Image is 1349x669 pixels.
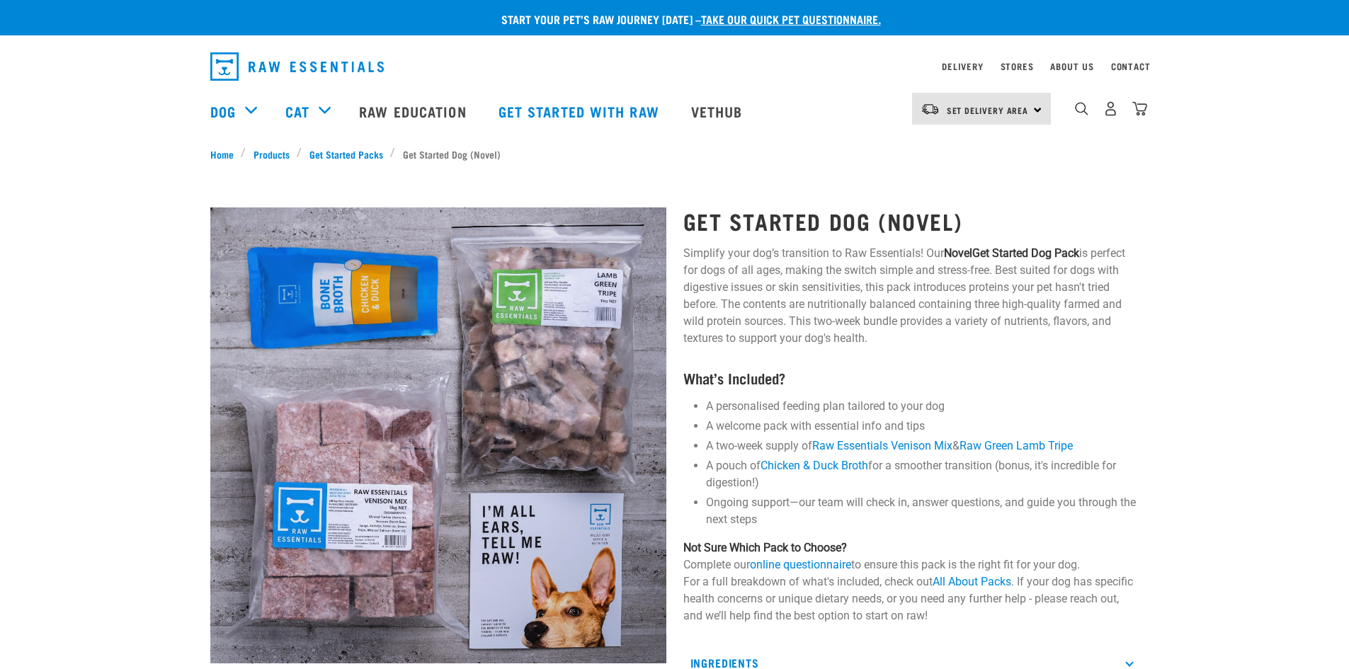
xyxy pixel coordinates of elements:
[706,398,1139,415] li: A personalised feeding plan tailored to your dog
[706,494,1139,528] li: Ongoing support—our team will check in, answer questions, and guide you through the next steps
[701,16,881,22] a: take our quick pet questionnaire.
[1103,101,1118,116] img: user.png
[683,541,847,554] strong: Not Sure Which Pack to Choose?
[706,418,1139,435] li: A welcome pack with essential info and tips
[345,83,484,139] a: Raw Education
[683,208,1139,234] h1: Get Started Dog (Novel)
[199,47,1151,86] nav: dropdown navigation
[285,101,309,122] a: Cat
[944,246,972,260] strong: Novel
[706,457,1139,491] li: A pouch of for a smoother transition (bonus, it's incredible for digestion!)
[484,83,677,139] a: Get started with Raw
[1050,64,1093,69] a: About Us
[933,575,1011,588] a: All About Packs
[750,558,851,571] a: online questionnaire
[812,439,952,452] a: Raw Essentials Venison Mix
[302,147,390,161] a: Get Started Packs
[210,207,666,663] img: NSP Dog Novel Update
[706,438,1139,454] li: A two-week supply of &
[210,147,1139,161] nav: breadcrumbs
[683,539,1139,624] p: Complete our to ensure this pack is the right fit for your dog. For a full breakdown of what's in...
[972,246,1079,260] strong: Get Started Dog Pack
[246,147,297,161] a: Products
[1001,64,1034,69] a: Stores
[1075,102,1088,115] img: home-icon-1@2x.png
[683,245,1139,347] p: Simplify your dog’s transition to Raw Essentials! Our is perfect for dogs of all ages, making the...
[942,64,983,69] a: Delivery
[210,147,241,161] a: Home
[683,374,785,382] strong: What’s Included?
[677,83,761,139] a: Vethub
[921,103,940,115] img: van-moving.png
[1111,64,1151,69] a: Contact
[210,101,236,122] a: Dog
[1132,101,1147,116] img: home-icon@2x.png
[210,52,384,81] img: Raw Essentials Logo
[947,108,1029,113] span: Set Delivery Area
[960,439,1073,452] a: Raw Green Lamb Tripe
[761,459,868,472] a: Chicken & Duck Broth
